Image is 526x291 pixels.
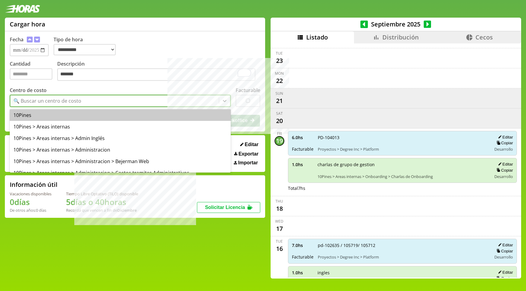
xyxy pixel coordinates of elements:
[275,56,284,66] div: 23
[10,109,231,121] div: 10Pines
[10,68,52,80] input: Cantidad
[496,242,513,248] button: Editar
[318,254,488,260] span: Proyectos > Degree Inc > Platform
[276,51,283,56] div: Tue
[57,68,255,81] textarea: To enrich screen reader interactions, please activate Accessibility in Grammarly extension settings
[232,151,260,157] button: Exportar
[66,197,138,207] h1: 5 días o 40 horas
[245,142,258,147] span: Editar
[10,180,58,189] h2: Información útil
[10,144,231,156] div: 10Pines > Areas internas > Administracion
[276,111,283,116] div: Sat
[475,33,493,41] span: Cecos
[10,60,57,83] label: Cantidad
[238,160,258,166] span: Importar
[495,168,513,173] button: Copiar
[317,270,488,276] span: ingles
[275,199,283,204] div: Thu
[292,135,314,140] span: 6.0 hs
[292,254,314,260] span: Facturable
[10,36,23,43] label: Fecha
[292,162,313,167] span: 1.0 hs
[275,219,283,224] div: Wed
[10,197,51,207] h1: 0 días
[318,146,488,152] span: Proyectos > Degree Inc > Platform
[495,140,513,145] button: Copiar
[275,116,284,126] div: 20
[306,33,328,41] span: Listado
[494,174,513,179] span: Desarrollo
[54,44,116,55] select: Tipo de hora
[10,132,231,144] div: 10Pines > Areas internas > Admin Inglés
[288,185,517,191] div: Total 7 hs
[10,156,231,167] div: 10Pines > Areas internas > Administracion > Bejerman Web
[5,5,40,13] img: logotipo
[275,91,283,96] div: Sun
[238,151,258,157] span: Exportar
[292,242,314,248] span: 7.0 hs
[494,146,513,152] span: Desarrollo
[57,60,260,83] label: Descripción
[496,270,513,275] button: Editar
[318,135,488,140] span: PD-104013
[317,174,488,179] span: 10Pines > Areas internas > Onboarding > Charlas de Onboarding
[275,204,284,214] div: 18
[275,244,284,254] div: 16
[496,162,513,167] button: Editar
[10,207,51,213] div: De otros años: 0 días
[10,191,51,197] div: Vacaciones disponibles
[317,162,488,167] span: charlas de grupo de gestion
[117,207,137,213] b: Diciembre
[275,136,284,146] div: 19
[495,248,513,254] button: Copiar
[495,276,513,281] button: Copiar
[275,224,284,234] div: 17
[66,207,138,213] div: Recordá que vencen a fin de
[10,87,47,94] label: Centro de costo
[275,76,284,86] div: 22
[197,202,260,213] button: Solicitar Licencia
[292,146,314,152] span: Facturable
[275,96,284,106] div: 21
[10,20,45,28] h1: Cargar hora
[277,131,282,136] div: Fri
[13,98,81,104] div: 🔍 Buscar un centro de costo
[292,270,313,276] span: 1.0 hs
[238,142,260,148] button: Editar
[271,43,521,278] div: scrollable content
[10,167,231,179] div: 10Pines > Areas internas > Administracion > Costos tramites Administrativos
[10,121,231,132] div: 10Pines > Areas internas
[236,87,260,94] label: Facturable
[275,71,284,76] div: Mon
[494,254,513,260] span: Desarrollo
[368,20,424,28] span: Septiembre 2025
[276,239,283,244] div: Tue
[496,135,513,140] button: Editar
[54,36,121,56] label: Tipo de hora
[318,242,488,248] span: pd-102635 / 105719/ 105712
[205,205,245,210] span: Solicitar Licencia
[382,33,419,41] span: Distribución
[66,191,138,197] div: Tiempo Libre Optativo (TiLO) disponible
